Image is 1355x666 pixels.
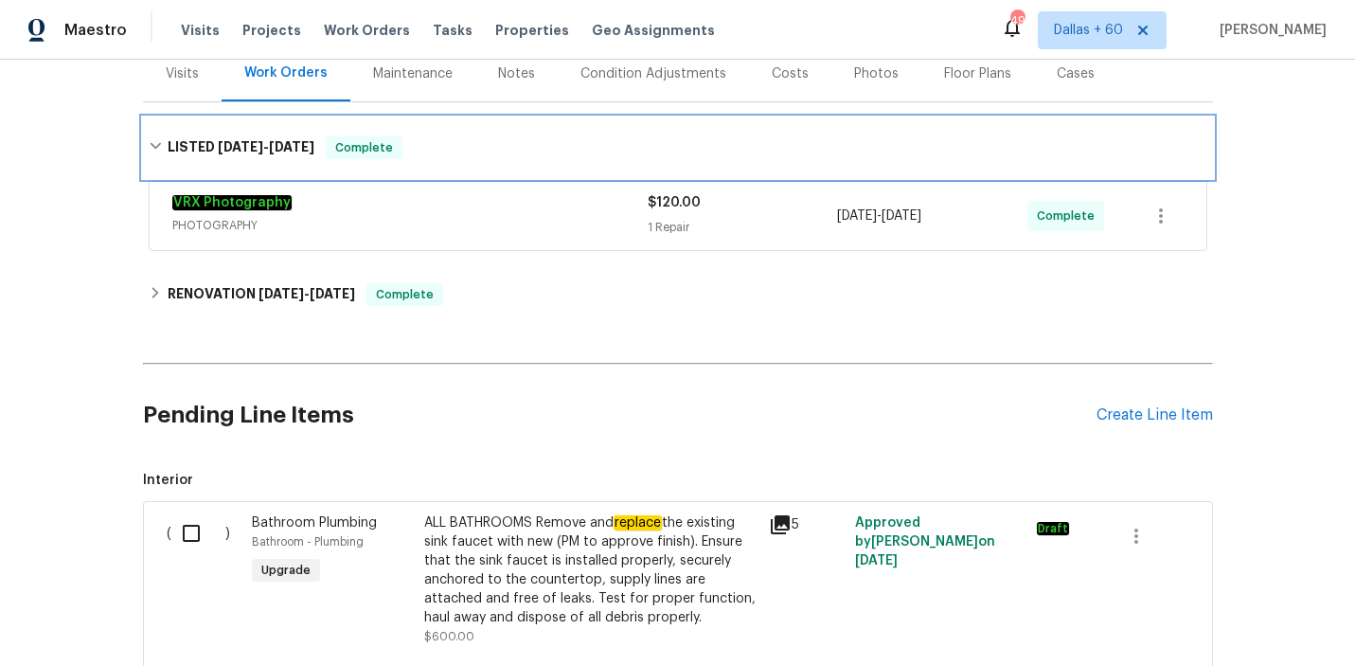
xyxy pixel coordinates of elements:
div: 5 [769,513,844,536]
span: Geo Assignments [592,21,715,40]
span: Visits [181,21,220,40]
em: Draft [1037,522,1069,535]
div: ( ) [161,508,247,652]
a: VRX Photography [172,195,292,210]
h6: LISTED [168,136,314,159]
span: [DATE] [269,140,314,153]
span: [DATE] [855,554,898,567]
span: Bathroom - Plumbing [252,536,364,548]
div: RENOVATION [DATE]-[DATE]Complete [143,272,1213,317]
div: Visits [166,64,199,83]
em: replace [614,515,662,531]
span: PHOTOGRAPHY [172,216,648,235]
div: Maintenance [373,64,453,83]
div: Floor Plans [944,64,1011,83]
span: Properties [495,21,569,40]
div: Costs [772,64,809,83]
span: Complete [1037,207,1102,225]
span: $600.00 [424,631,474,642]
span: Maestro [64,21,127,40]
span: Bathroom Plumbing [252,516,377,530]
div: Create Line Item [1096,406,1213,424]
span: Upgrade [254,561,318,580]
h2: Pending Line Items [143,371,1096,459]
span: Complete [368,285,441,304]
div: Photos [854,64,899,83]
div: LISTED [DATE]-[DATE]Complete [143,117,1213,178]
span: Interior [143,471,1213,490]
span: [DATE] [882,209,921,223]
span: [DATE] [259,287,304,300]
span: Complete [328,138,401,157]
div: Condition Adjustments [580,64,726,83]
span: - [259,287,355,300]
div: Notes [498,64,535,83]
span: Approved by [PERSON_NAME] on [855,516,995,567]
span: Dallas + 60 [1054,21,1123,40]
span: [DATE] [837,209,877,223]
span: - [218,140,314,153]
span: [DATE] [310,287,355,300]
span: Tasks [433,24,472,37]
div: 1 Repair [648,218,838,237]
div: 497 [1010,11,1024,30]
h6: RENOVATION [168,283,355,306]
span: [DATE] [218,140,263,153]
span: Work Orders [324,21,410,40]
span: [PERSON_NAME] [1212,21,1327,40]
div: Cases [1057,64,1095,83]
div: ALL BATHROOMS Remove and the existing sink faucet with new (PM to approve finish). Ensure that th... [424,513,758,627]
div: Work Orders [244,63,328,82]
span: - [837,207,921,225]
span: Projects [242,21,301,40]
span: $120.00 [648,196,701,209]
